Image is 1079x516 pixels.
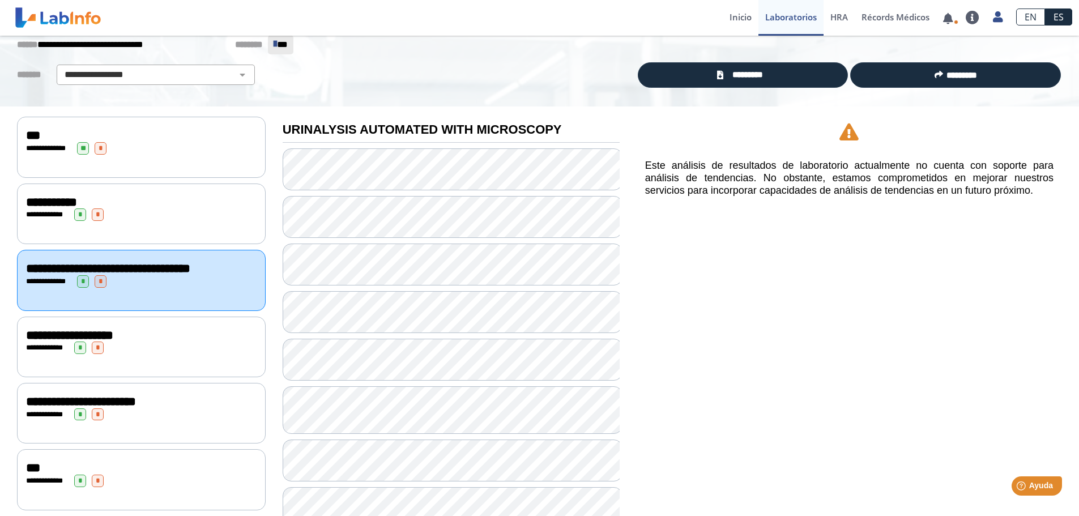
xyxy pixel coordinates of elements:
iframe: Help widget launcher [978,472,1067,504]
a: EN [1016,8,1045,25]
b: URINALYSIS AUTOMATED WITH MICROSCOPY [283,122,562,137]
a: ES [1045,8,1072,25]
span: HRA [830,11,848,23]
h5: Este análisis de resultados de laboratorio actualmente no cuenta con soporte para análisis de ten... [645,160,1054,197]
